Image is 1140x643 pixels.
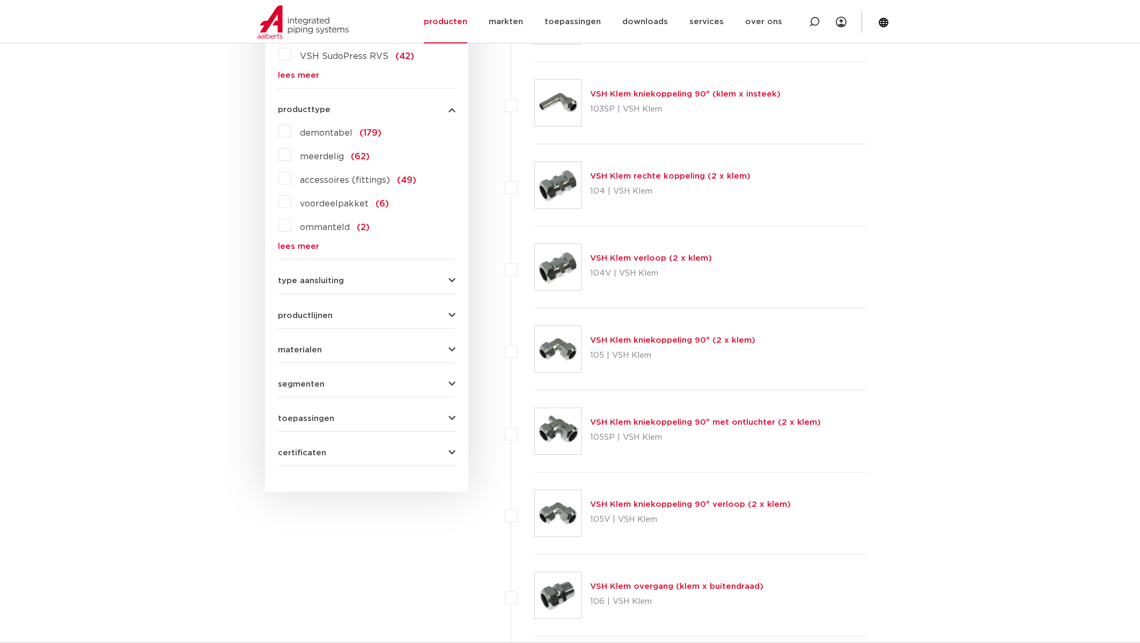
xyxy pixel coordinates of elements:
p: 105 | VSH Klem [590,347,755,364]
a: lees meer [278,242,455,250]
span: meerdelig [300,152,344,161]
button: producttype [278,106,455,114]
img: Thumbnail for VSH Klem kniekoppeling 90° (klem x insteek) [535,80,581,126]
img: Thumbnail for VSH Klem overgang (klem x buitendraad) [535,572,581,618]
p: 105SP | VSH Klem [590,429,821,446]
button: certificaten [278,449,455,457]
span: (179) [359,129,381,137]
a: VSH Klem kniekoppeling 90° met ontluchter (2 x klem) [590,418,821,426]
img: Thumbnail for VSH Klem kniekoppeling 90° met ontluchter (2 x klem) [535,408,581,454]
span: certificaten [278,449,326,457]
img: Thumbnail for VSH Klem verloop (2 x klem) [535,244,581,290]
a: VSH Klem overgang (klem x buitendraad) [590,582,763,590]
img: Thumbnail for VSH Klem kniekoppeling 90° verloop (2 x klem) [535,490,581,536]
span: (62) [351,152,370,161]
a: lees meer [278,71,455,79]
button: materialen [278,346,455,354]
button: segmenten [278,380,455,388]
button: productlijnen [278,312,455,320]
a: VSH Klem rechte koppeling (2 x klem) [590,172,751,180]
button: toepassingen [278,415,455,423]
span: (2) [357,223,370,232]
span: segmenten [278,380,325,388]
span: productlijnen [278,312,333,320]
span: demontabel [300,129,352,137]
span: VSH SudoPress RVS [300,52,388,61]
span: voordeelpakket [300,199,369,208]
span: (49) [397,176,416,184]
a: VSH Klem verloop (2 x klem) [590,254,712,262]
p: 104 | VSH Klem [590,183,751,200]
button: type aansluiting [278,277,455,285]
span: toepassingen [278,415,334,423]
span: (42) [395,52,414,61]
p: 103SP | VSH Klem [590,101,781,118]
p: 104V | VSH Klem [590,265,712,282]
span: accessoires (fittings) [300,176,390,184]
p: 106 | VSH Klem [590,593,763,610]
img: Thumbnail for VSH Klem rechte koppeling (2 x klem) [535,162,581,208]
p: 105V | VSH Klem [590,511,791,528]
span: (6) [376,199,389,208]
span: materialen [278,346,322,354]
img: Thumbnail for VSH Klem kniekoppeling 90° (2 x klem) [535,326,581,372]
a: VSH Klem kniekoppeling 90° (klem x insteek) [590,90,781,98]
span: producttype [278,106,330,114]
a: VSH Klem kniekoppeling 90° verloop (2 x klem) [590,500,791,508]
a: VSH Klem kniekoppeling 90° (2 x klem) [590,336,755,344]
span: ommanteld [300,223,350,232]
span: type aansluiting [278,277,344,285]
